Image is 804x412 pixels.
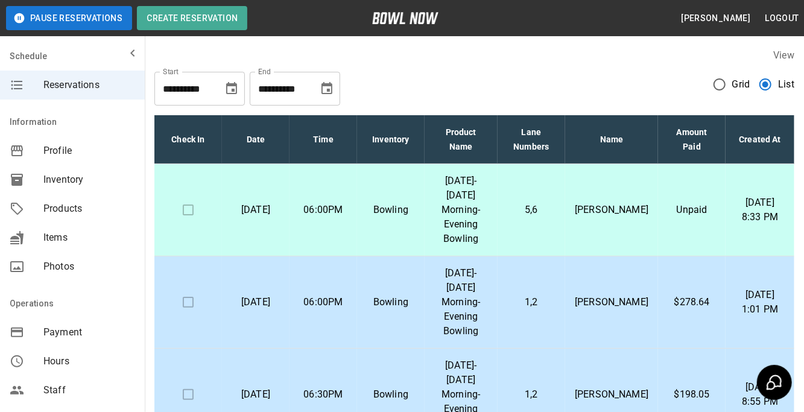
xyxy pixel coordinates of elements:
[232,295,280,309] p: [DATE]
[43,354,135,369] span: Hours
[575,203,648,217] p: [PERSON_NAME]
[668,295,716,309] p: $278.64
[425,115,498,164] th: Product Name
[43,383,135,398] span: Staff
[726,115,794,164] th: Created At
[434,174,488,246] p: [DATE]-[DATE] Morning-Evening Bowling
[222,115,290,164] th: Date
[43,173,135,187] span: Inventory
[232,203,280,217] p: [DATE]
[357,115,425,164] th: Inventory
[735,288,785,317] p: [DATE] 1:01 PM
[498,115,566,164] th: Lane Numbers
[43,201,135,216] span: Products
[43,78,135,92] span: Reservations
[658,115,726,164] th: Amount Paid
[732,77,750,92] span: Grid
[367,387,415,402] p: Bowling
[43,325,135,340] span: Payment
[668,387,716,402] p: $198.05
[299,203,347,217] p: 06:00PM
[6,6,132,30] button: Pause Reservations
[507,203,556,217] p: 5,6
[43,144,135,158] span: Profile
[290,115,357,164] th: Time
[565,115,658,164] th: Name
[676,7,755,30] button: [PERSON_NAME]
[315,77,339,101] button: Choose date, selected date is Oct 6, 2025
[367,203,415,217] p: Bowling
[434,266,488,338] p: [DATE]-[DATE] Morning-Evening Bowling
[43,259,135,274] span: Photos
[575,295,648,309] p: [PERSON_NAME]
[735,380,785,409] p: [DATE] 8:55 PM
[299,295,347,309] p: 06:00PM
[735,195,785,224] p: [DATE] 8:33 PM
[575,387,648,402] p: [PERSON_NAME]
[761,7,804,30] button: Logout
[299,387,347,402] p: 06:30PM
[43,230,135,245] span: Items
[220,77,244,101] button: Choose date, selected date is Sep 6, 2025
[367,295,415,309] p: Bowling
[668,203,716,217] p: Unpaid
[232,387,280,402] p: [DATE]
[778,77,794,92] span: List
[507,387,556,402] p: 1,2
[154,115,222,164] th: Check In
[137,6,247,30] button: Create Reservation
[507,295,556,309] p: 1,2
[372,12,438,24] img: logo
[773,49,794,61] label: View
